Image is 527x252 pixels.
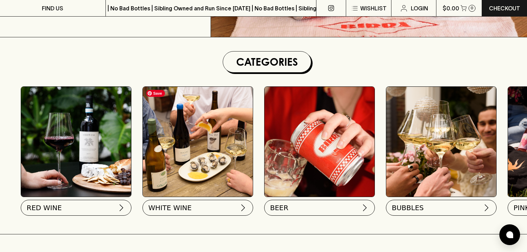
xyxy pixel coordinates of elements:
span: BUBBLES [392,203,424,213]
p: $0.00 [443,4,459,12]
button: RED WINE [21,200,131,216]
p: Wishlist [360,4,387,12]
button: BEER [264,200,375,216]
p: FIND US [42,4,63,12]
img: chevron-right.svg [482,204,491,212]
span: BEER [270,203,288,213]
p: Login [411,4,428,12]
img: 2022_Festive_Campaign_INSTA-16 1 [386,87,496,197]
img: chevron-right.svg [361,204,369,212]
button: WHITE WINE [142,200,253,216]
p: 0 [471,6,473,10]
img: chevron-right.svg [117,204,126,212]
span: RED WINE [27,203,62,213]
img: optimise [143,87,253,197]
p: Checkout [489,4,520,12]
img: Red Wine Tasting [21,87,131,197]
button: BUBBLES [386,200,497,216]
img: BIRRA_GOOD-TIMES_INSTA-2 1/optimise?auth=Mjk3MjY0ODMzMw__ [265,87,375,197]
span: Save [146,90,165,97]
h1: Categories [226,54,308,69]
img: bubble-icon [506,231,513,238]
span: WHITE WINE [148,203,192,213]
img: chevron-right.svg [239,204,247,212]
